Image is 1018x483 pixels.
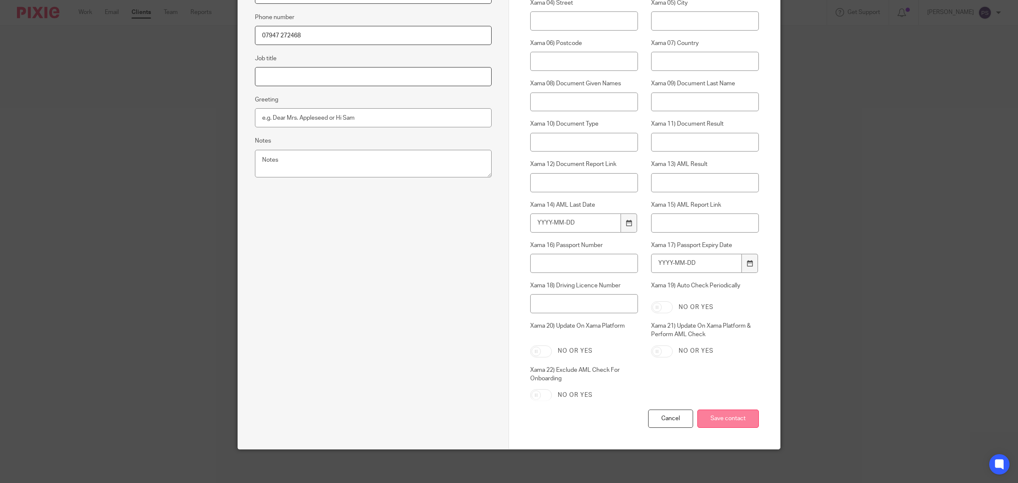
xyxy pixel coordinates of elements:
label: Xama 16) Passport Number [530,241,638,250]
label: Xama 14) AML Last Date [530,201,638,209]
label: Xama 11) Document Result [651,120,759,128]
label: Job title [255,54,277,63]
input: e.g. Dear Mrs. Appleseed or Hi Sam [255,108,492,127]
label: Xama 21) Update On Xama Platform & Perform AML Check [651,322,759,339]
label: Xama 19) Auto Check Periodically [651,281,759,295]
label: No or yes [558,347,593,355]
input: Save contact [697,410,759,428]
label: Xama 15) AML Report Link [651,201,759,209]
label: No or yes [679,347,713,355]
input: YYYY-MM-DD [651,254,742,273]
input: YYYY-MM-DD [530,213,621,233]
label: Notes [255,137,271,145]
div: Cancel [648,410,693,428]
label: Xama 18) Driving Licence Number [530,281,638,290]
label: Phone number [255,13,294,22]
label: Xama 07) Country [651,39,759,48]
label: Xama 17) Passport Expiry Date [651,241,759,250]
label: Xama 09) Document Last Name [651,79,759,88]
label: Xama 13) AML Result [651,160,759,168]
label: Xama 08) Document Given Names [530,79,638,88]
label: No or yes [679,303,713,312]
label: Greeting [255,95,278,104]
label: Xama 20) Update On Xama Platform [530,322,638,339]
label: No or yes [558,391,593,399]
label: Xama 06) Postcode [530,39,638,48]
label: Xama 10) Document Type [530,120,638,128]
label: Xama 12) Document Report Link [530,160,638,168]
label: Xama 22) Exclude AML Check For Onboarding [530,366,638,383]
